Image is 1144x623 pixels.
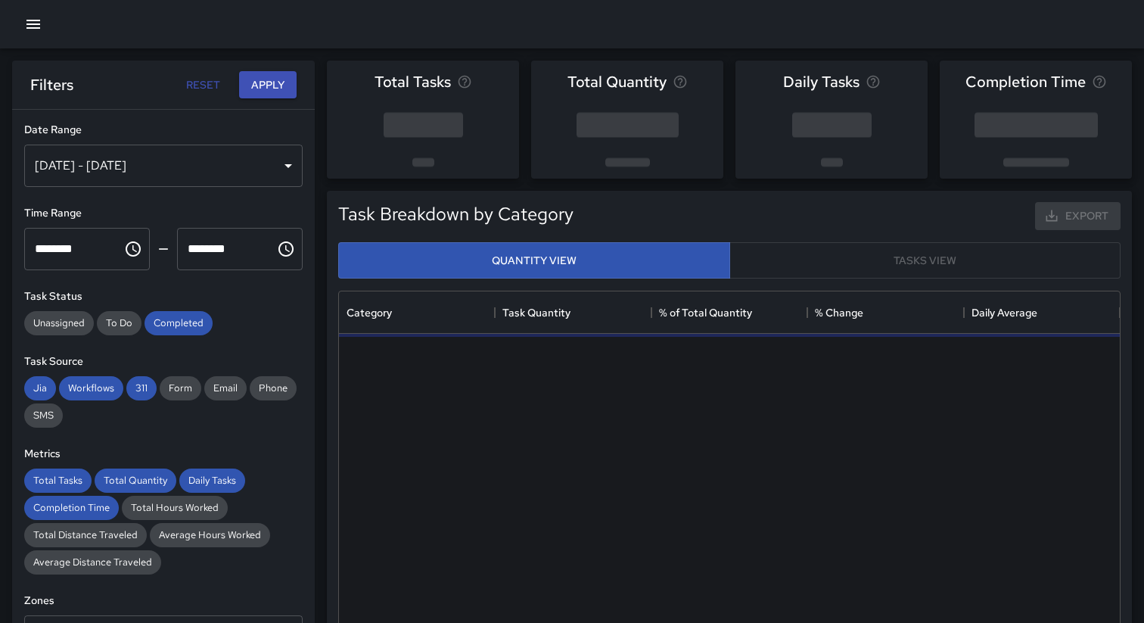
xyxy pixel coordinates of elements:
[271,234,301,264] button: Choose time, selected time is 11:59 PM
[495,291,651,334] div: Task Quantity
[24,122,303,139] h6: Date Range
[59,382,123,394] span: Workflows
[97,316,141,329] span: To Do
[339,291,495,334] div: Category
[965,70,1086,94] span: Completion Time
[179,469,245,493] div: Daily Tasks
[375,70,451,94] span: Total Tasks
[97,311,141,335] div: To Do
[59,376,123,400] div: Workflows
[150,523,270,547] div: Average Hours Worked
[502,291,570,334] div: Task Quantity
[24,145,303,187] div: [DATE] - [DATE]
[250,376,297,400] div: Phone
[783,70,860,94] span: Daily Tasks
[24,593,303,609] h6: Zones
[145,311,213,335] div: Completed
[126,382,157,394] span: 311
[24,469,92,493] div: Total Tasks
[338,202,574,226] h5: Task Breakdown by Category
[24,382,56,394] span: Jia
[122,501,228,514] span: Total Hours Worked
[250,382,297,394] span: Phone
[24,501,119,514] span: Completion Time
[347,291,392,334] div: Category
[204,376,247,400] div: Email
[24,354,303,370] h6: Task Source
[160,382,201,394] span: Form
[673,74,688,89] svg: Total task quantity in the selected period, compared to the previous period.
[24,205,303,222] h6: Time Range
[567,70,667,94] span: Total Quantity
[24,316,94,329] span: Unassigned
[95,469,176,493] div: Total Quantity
[964,291,1120,334] div: Daily Average
[24,376,56,400] div: Jia
[24,556,161,568] span: Average Distance Traveled
[145,316,213,329] span: Completed
[150,528,270,541] span: Average Hours Worked
[24,409,63,422] span: SMS
[24,403,63,428] div: SMS
[971,291,1037,334] div: Daily Average
[1092,74,1107,89] svg: Average time taken to complete tasks in the selected period, compared to the previous period.
[807,291,963,334] div: % Change
[457,74,472,89] svg: Total number of tasks in the selected period, compared to the previous period.
[126,376,157,400] div: 311
[204,382,247,394] span: Email
[24,446,303,463] h6: Metrics
[122,496,228,520] div: Total Hours Worked
[651,291,807,334] div: % of Total Quantity
[24,550,161,575] div: Average Distance Traveled
[24,523,147,547] div: Total Distance Traveled
[239,71,297,99] button: Apply
[24,496,119,520] div: Completion Time
[179,71,227,99] button: Reset
[815,291,863,334] div: % Change
[30,73,73,97] h6: Filters
[118,234,148,264] button: Choose time, selected time is 12:00 AM
[24,311,94,335] div: Unassigned
[24,474,92,487] span: Total Tasks
[179,474,245,487] span: Daily Tasks
[866,74,881,89] svg: Average number of tasks per day in the selected period, compared to the previous period.
[24,288,303,305] h6: Task Status
[24,528,147,541] span: Total Distance Traveled
[95,474,176,487] span: Total Quantity
[160,376,201,400] div: Form
[659,291,752,334] div: % of Total Quantity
